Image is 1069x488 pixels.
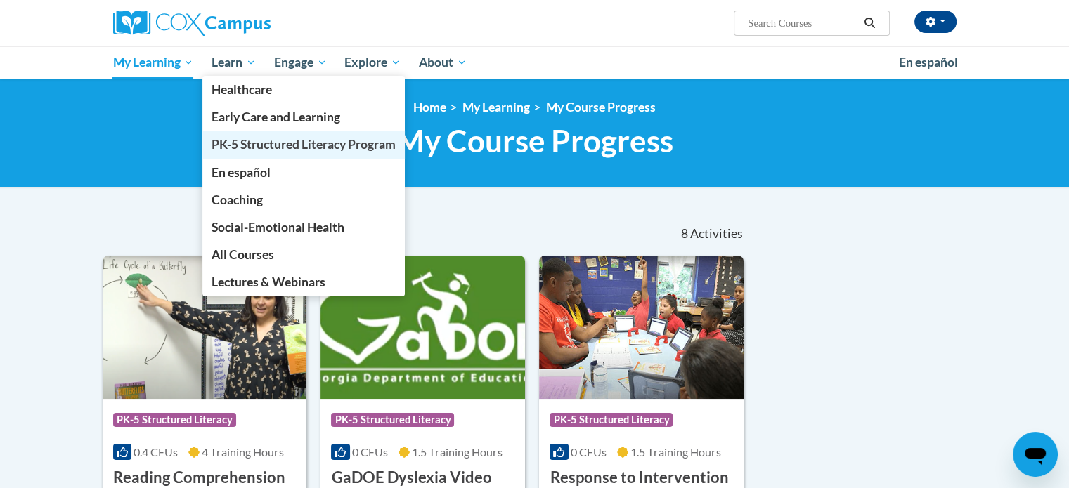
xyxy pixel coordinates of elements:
[202,241,405,268] a: All Courses
[1013,432,1058,477] iframe: Button to launch messaging window
[113,11,380,36] a: Cox Campus
[202,103,405,131] a: Early Care and Learning
[914,11,957,33] button: Account Settings
[410,46,476,79] a: About
[265,46,336,79] a: Engage
[113,11,271,36] img: Cox Campus
[202,159,405,186] a: En español
[202,131,405,158] a: PK-5 Structured Literacy Program
[134,445,178,459] span: 0.4 CEUs
[212,110,340,124] span: Early Care and Learning
[859,15,880,32] button: Search
[274,54,327,71] span: Engage
[546,100,656,114] a: My Course Progress
[212,275,325,289] span: Lectures & Webinars
[212,165,271,180] span: En español
[539,256,744,399] img: Course Logo
[680,226,687,242] span: 8
[419,54,467,71] span: About
[571,445,607,459] span: 0 CEUs
[92,46,978,79] div: Main menu
[352,445,388,459] span: 0 CEUs
[202,186,405,213] a: Coaching
[344,54,401,71] span: Explore
[396,122,673,159] span: My Course Progress
[212,54,256,71] span: Learn
[746,15,859,32] input: Search Courses
[212,137,396,152] span: PK-5 Structured Literacy Program
[690,226,743,242] span: Activities
[320,256,525,399] img: Course Logo
[212,247,274,262] span: All Courses
[462,100,530,114] a: My Learning
[890,48,967,77] a: En español
[413,100,446,114] a: Home
[202,46,265,79] a: Learn
[335,46,410,79] a: Explore
[104,46,203,79] a: My Learning
[202,268,405,296] a: Lectures & Webinars
[331,413,454,427] span: PK-5 Structured Literacy
[899,55,958,70] span: En español
[212,82,272,97] span: Healthcare
[212,220,344,235] span: Social-Emotional Health
[202,76,405,103] a: Healthcare
[113,413,236,427] span: PK-5 Structured Literacy
[412,445,503,459] span: 1.5 Training Hours
[550,413,673,427] span: PK-5 Structured Literacy
[212,192,263,207] span: Coaching
[630,445,721,459] span: 1.5 Training Hours
[202,213,405,241] a: Social-Emotional Health
[112,54,193,71] span: My Learning
[103,256,307,399] img: Course Logo
[202,445,284,459] span: 4 Training Hours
